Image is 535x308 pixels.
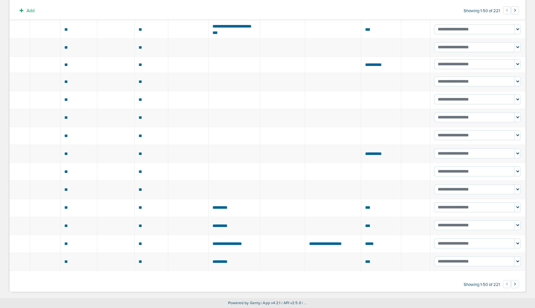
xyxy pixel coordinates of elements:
span: | ... [302,301,307,305]
span: Add [27,8,35,13]
button: Add [16,6,38,15]
span: Showing 1-50 of 221 [464,282,500,288]
ul: Pagination [503,7,519,15]
button: Go to next page [511,6,519,14]
button: Go to next page [511,280,519,288]
span: Showing 1-50 of 221 [464,8,500,14]
span: | API v2.5.0 [282,301,301,305]
span: | App v4.2.1 [261,301,280,305]
ul: Pagination [503,281,519,289]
